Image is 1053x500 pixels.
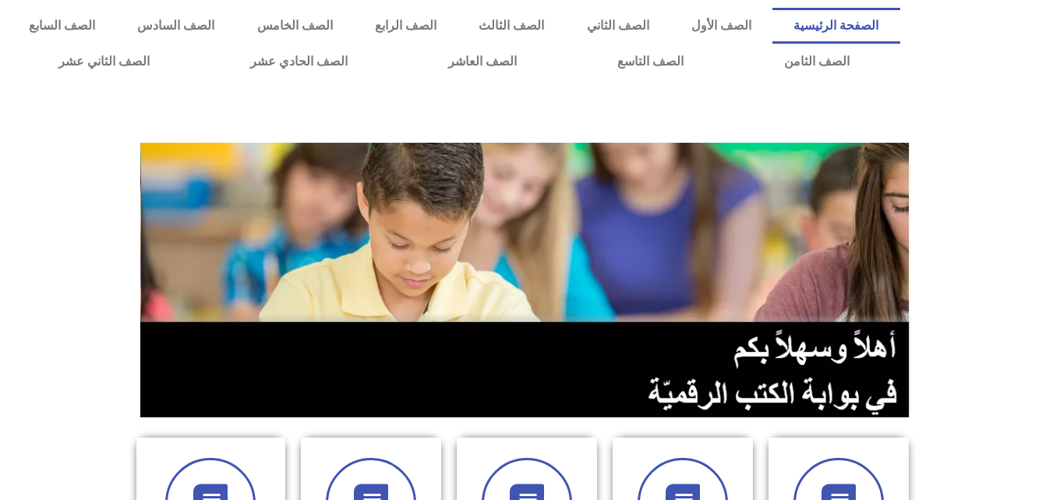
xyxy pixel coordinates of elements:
[670,8,772,44] a: الصف الأول
[458,8,565,44] a: الصف الثالث
[733,44,899,80] a: الصف الثامن
[566,8,670,44] a: الصف الثاني
[236,8,354,44] a: الصف الخامس
[567,44,733,80] a: الصف التاسع
[354,8,458,44] a: الصف الرابع
[116,8,235,44] a: الصف السادس
[8,8,116,44] a: الصف السابع
[8,44,200,80] a: الصف الثاني عشر
[772,8,899,44] a: الصفحة الرئيسية
[200,44,398,80] a: الصف الحادي عشر
[398,44,567,80] a: الصف العاشر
